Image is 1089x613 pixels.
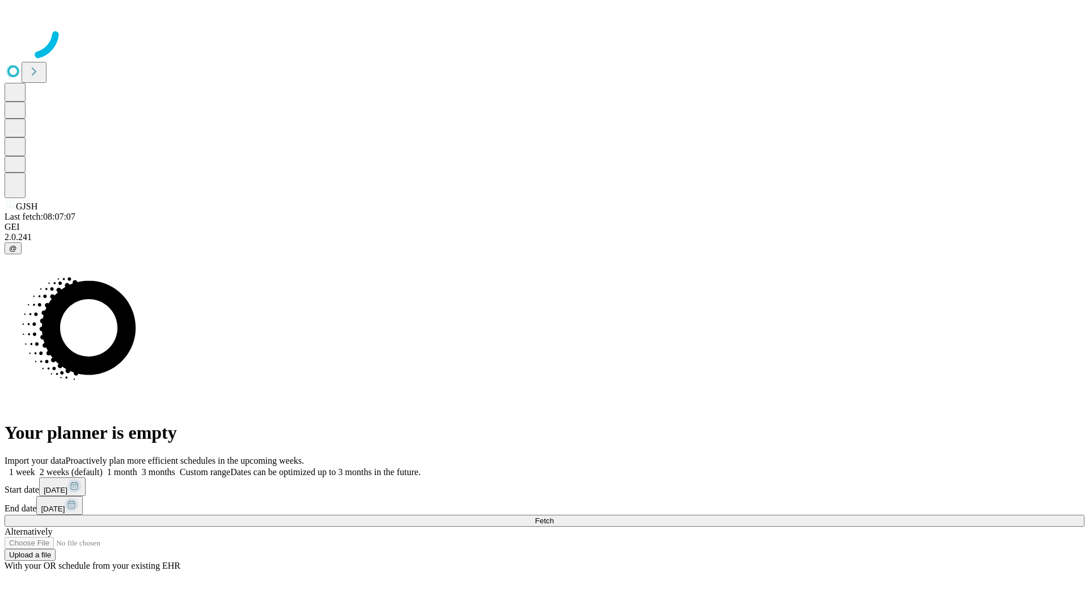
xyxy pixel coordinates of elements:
[535,517,554,525] span: Fetch
[9,244,17,253] span: @
[66,456,304,465] span: Proactively plan more efficient schedules in the upcoming weeks.
[5,212,75,221] span: Last fetch: 08:07:07
[44,486,67,494] span: [DATE]
[36,496,83,515] button: [DATE]
[5,477,1084,496] div: Start date
[5,515,1084,527] button: Fetch
[107,467,137,477] span: 1 month
[5,549,56,561] button: Upload a file
[5,222,1084,232] div: GEI
[5,456,66,465] span: Import your data
[16,201,37,211] span: GJSH
[142,467,175,477] span: 3 months
[9,467,35,477] span: 1 week
[5,242,22,254] button: @
[5,561,180,570] span: With your OR schedule from your existing EHR
[5,232,1084,242] div: 2.0.241
[39,477,86,496] button: [DATE]
[5,422,1084,443] h1: Your planner is empty
[5,496,1084,515] div: End date
[180,467,230,477] span: Custom range
[40,467,103,477] span: 2 weeks (default)
[41,505,65,513] span: [DATE]
[230,467,420,477] span: Dates can be optimized up to 3 months in the future.
[5,527,52,536] span: Alternatively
